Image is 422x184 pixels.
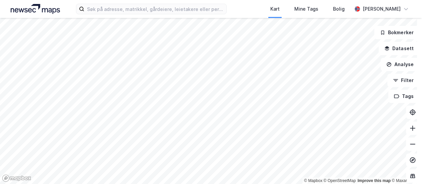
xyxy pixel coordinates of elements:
div: Bolig [333,5,345,13]
iframe: Chat Widget [389,152,422,184]
div: Mine Tags [294,5,318,13]
input: Søk på adresse, matrikkel, gårdeiere, leietakere eller personer [84,4,226,14]
div: Kart [270,5,280,13]
div: [PERSON_NAME] [363,5,401,13]
img: logo.a4113a55bc3d86da70a041830d287a7e.svg [11,4,60,14]
div: Kontrollprogram for chat [389,152,422,184]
